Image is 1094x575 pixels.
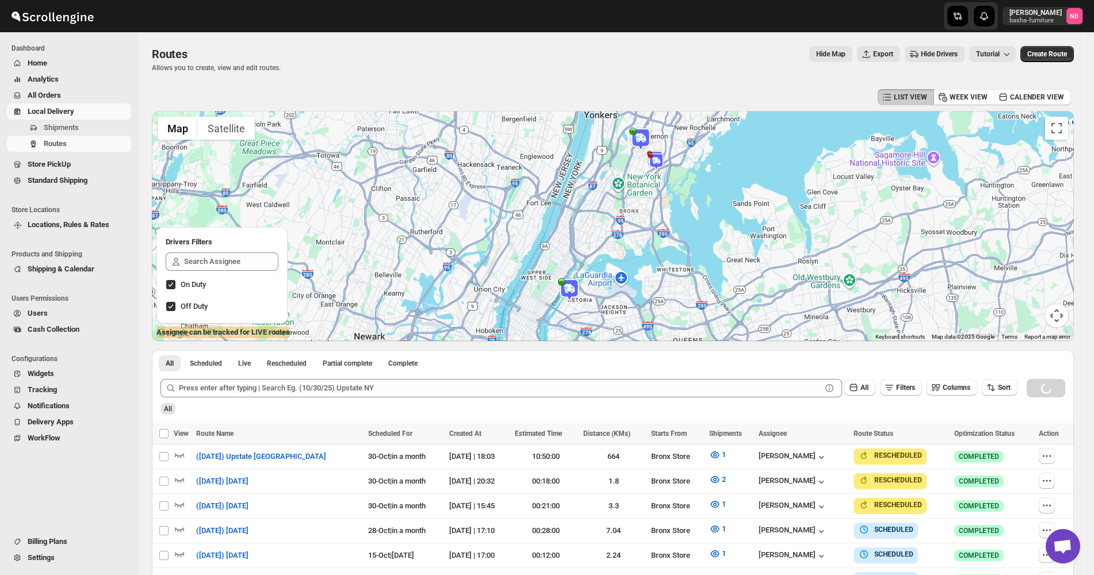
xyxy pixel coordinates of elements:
span: Complete [388,359,418,368]
span: COMPLETED [959,551,999,560]
span: Routes [152,47,188,61]
button: Show street map [158,117,198,140]
span: LIST VIEW [894,93,927,102]
b: SCHEDULED [874,526,913,534]
div: [DATE] | 18:03 [449,451,508,462]
span: 1 [722,549,726,558]
div: 00:12:00 [515,550,576,561]
span: Store PickUp [28,160,71,168]
span: Store Locations [12,205,132,214]
div: [DATE] | 20:32 [449,476,508,487]
span: All [860,384,869,392]
span: 30-Oct | in a month [368,452,426,461]
p: Allows you to create, view and edit routes. [152,63,281,72]
span: 15-Oct | [DATE] [368,551,414,559]
span: Home [28,59,47,67]
label: Assignee can be tracked for LIVE routes [156,327,290,338]
span: Notifications [28,401,70,410]
div: 2.24 [583,550,644,561]
span: Create Route [1027,49,1067,59]
span: Tracking [28,385,57,394]
button: RESCHEDULED [858,474,922,486]
a: Open this area in Google Maps (opens a new window) [155,326,193,341]
span: Scheduled For [368,430,412,438]
span: Route Name [196,430,234,438]
span: Columns [943,384,970,392]
div: [DATE] | 17:00 [449,550,508,561]
button: Map camera controls [1045,304,1068,327]
span: Delivery Apps [28,417,74,426]
span: 28-Oct | in a month [368,526,426,535]
button: Sort [982,379,1018,396]
span: COMPLETED [959,501,999,511]
span: Shipments [44,123,79,132]
div: 00:18:00 [515,476,576,487]
span: Widgets [28,369,54,378]
span: Products and Shipping [12,250,132,259]
span: Analytics [28,75,59,83]
span: 2 [722,475,726,484]
img: ScrollEngine [9,2,95,30]
span: All [166,359,174,368]
button: ([DATE]) Upstate [GEOGRAPHIC_DATA] [189,447,333,466]
button: Export [857,46,900,62]
img: Google [155,326,193,341]
span: Export [873,49,893,59]
button: Delivery Apps [7,414,131,430]
button: Cash Collection [7,321,131,338]
span: WorkFlow [28,434,60,442]
p: basha-furniture [1009,17,1062,24]
button: WorkFlow [7,430,131,446]
div: 664 [583,451,644,462]
span: 1 [722,524,726,533]
div: 7.04 [583,525,644,536]
span: Off Duty [181,302,208,310]
button: SCHEDULED [858,524,913,535]
span: Filters [896,384,915,392]
span: On Duty [181,280,206,289]
button: [PERSON_NAME] [759,451,827,463]
button: Columns [927,379,977,396]
input: Search Assignee [184,252,278,271]
div: [DATE] | 15:45 [449,500,508,512]
span: Tutorial [976,50,1000,58]
span: Live [238,359,251,368]
button: All [844,379,875,396]
h2: Drivers Filters [166,236,278,248]
div: Bronx Store [651,500,702,512]
button: [PERSON_NAME] [759,550,827,562]
button: Tracking [7,382,131,398]
b: RESCHEDULED [874,501,922,509]
span: WEEK VIEW [950,93,988,102]
div: Bronx Store [651,525,702,536]
button: WEEK VIEW [934,89,994,105]
button: Billing Plans [7,534,131,550]
span: 1 [722,500,726,508]
p: [PERSON_NAME] [1009,8,1062,17]
span: COMPLETED [959,477,999,486]
div: 00:21:00 [515,500,576,512]
button: ([DATE]) [DATE] [189,522,255,540]
div: 00:28:00 [515,525,576,536]
button: [PERSON_NAME] [759,501,827,512]
b: SCHEDULED [874,550,913,558]
button: Keyboard shortcuts [875,333,925,341]
input: Press enter after typing | Search Eg. (10/30/25) Upstate NY [179,379,821,397]
a: Terms (opens in new tab) [1001,333,1018,340]
button: 1 [702,520,733,538]
span: 30-Oct | in a month [368,477,426,485]
button: Home [7,55,131,71]
span: Users Permissions [12,294,132,303]
span: Local Delivery [28,107,74,116]
div: Bronx Store [651,476,702,487]
span: Scheduled [190,359,222,368]
button: Toggle fullscreen view [1045,117,1068,140]
span: ([DATE]) [DATE] [196,500,248,512]
text: NB [1070,13,1079,20]
div: [PERSON_NAME] [759,476,827,488]
button: User menu [1003,7,1084,25]
span: ([DATE]) [DATE] [196,550,248,561]
button: Show satellite imagery [198,117,255,140]
span: Hide Drivers [921,49,958,59]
